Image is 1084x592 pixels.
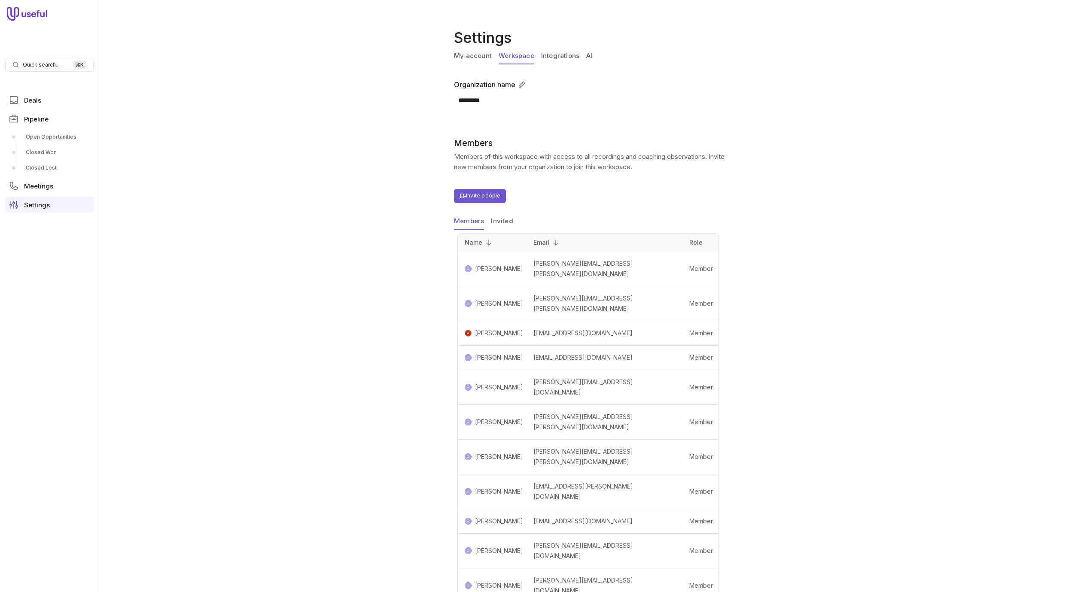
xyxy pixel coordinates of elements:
a: [PERSON_NAME] [472,298,523,309]
a: [PERSON_NAME] [472,546,523,556]
a: [PERSON_NAME] [472,352,523,363]
span: Meetings [24,183,53,189]
a: AI [586,48,592,64]
span: [EMAIL_ADDRESS][PERSON_NAME][DOMAIN_NAME] [533,483,633,500]
a: Pipeline [5,111,94,127]
span: Name [465,237,482,248]
span: Member [689,488,713,495]
span: [PERSON_NAME][EMAIL_ADDRESS][PERSON_NAME][DOMAIN_NAME] [533,413,633,431]
span: [EMAIL_ADDRESS][DOMAIN_NAME] [533,517,633,525]
span: Pipeline [24,116,49,122]
span: [PERSON_NAME][EMAIL_ADDRESS][PERSON_NAME][DOMAIN_NAME] [533,448,633,465]
label: Organization name [454,79,515,90]
button: Toggle sort [482,236,495,249]
button: Invite people [454,189,506,203]
span: Member [689,265,713,272]
a: [PERSON_NAME] [472,264,523,274]
span: Member [689,300,713,307]
span: [EMAIL_ADDRESS][DOMAIN_NAME] [533,354,633,361]
a: Closed Won [5,146,94,159]
span: Member [689,354,713,361]
a: [PERSON_NAME] [472,382,523,392]
span: Role [689,239,703,246]
a: [PERSON_NAME] [472,580,523,591]
p: Members of this workspace with access to all recordings and coaching observations. Invite new mem... [454,152,725,172]
a: [PERSON_NAME] [472,417,523,427]
span: Member [689,547,713,554]
div: Pipeline submenu [5,130,94,175]
a: [PERSON_NAME] [472,452,523,462]
span: [EMAIL_ADDRESS][DOMAIN_NAME] [533,329,633,337]
button: Edit organization name [515,78,528,91]
button: Toggle sort [549,236,562,249]
span: Settings [24,202,50,208]
span: [PERSON_NAME][EMAIL_ADDRESS][DOMAIN_NAME] [533,542,633,559]
span: Quick search... [23,61,60,68]
span: Deals [24,97,41,103]
a: [PERSON_NAME] [472,328,523,338]
a: Integrations [541,48,579,64]
span: [PERSON_NAME][EMAIL_ADDRESS][DOMAIN_NAME] [533,378,633,396]
a: My account [454,48,492,64]
a: [PERSON_NAME] [472,486,523,497]
span: Member [689,453,713,460]
span: Member [689,383,713,391]
span: Member [689,582,713,589]
span: Email [533,237,549,248]
a: Deals [5,92,94,108]
a: Settings [5,197,94,213]
a: Open Opportunities [5,130,94,144]
button: Members [454,213,484,230]
a: Meetings [5,178,94,194]
h1: Settings [454,27,729,48]
h2: Members [454,138,725,148]
kbd: ⌘ K [73,61,86,69]
span: Member [689,418,713,425]
button: Invited [491,213,513,230]
span: [PERSON_NAME][EMAIL_ADDRESS][PERSON_NAME][DOMAIN_NAME] [533,294,633,312]
span: Member [689,517,713,525]
a: [PERSON_NAME] [472,516,523,526]
a: Closed Lost [5,161,94,175]
span: Member [689,329,713,337]
span: [PERSON_NAME][EMAIL_ADDRESS][PERSON_NAME][DOMAIN_NAME] [533,260,633,277]
a: Workspace [499,48,534,64]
